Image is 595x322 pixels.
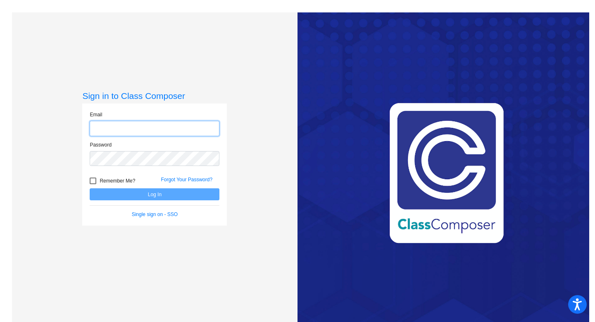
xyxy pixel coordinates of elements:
label: Password [90,141,112,149]
h3: Sign in to Class Composer [82,91,227,101]
a: Single sign on - SSO [132,211,178,217]
span: Remember Me? [100,176,135,186]
button: Log In [90,188,219,200]
label: Email [90,111,102,118]
a: Forgot Your Password? [161,177,212,183]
